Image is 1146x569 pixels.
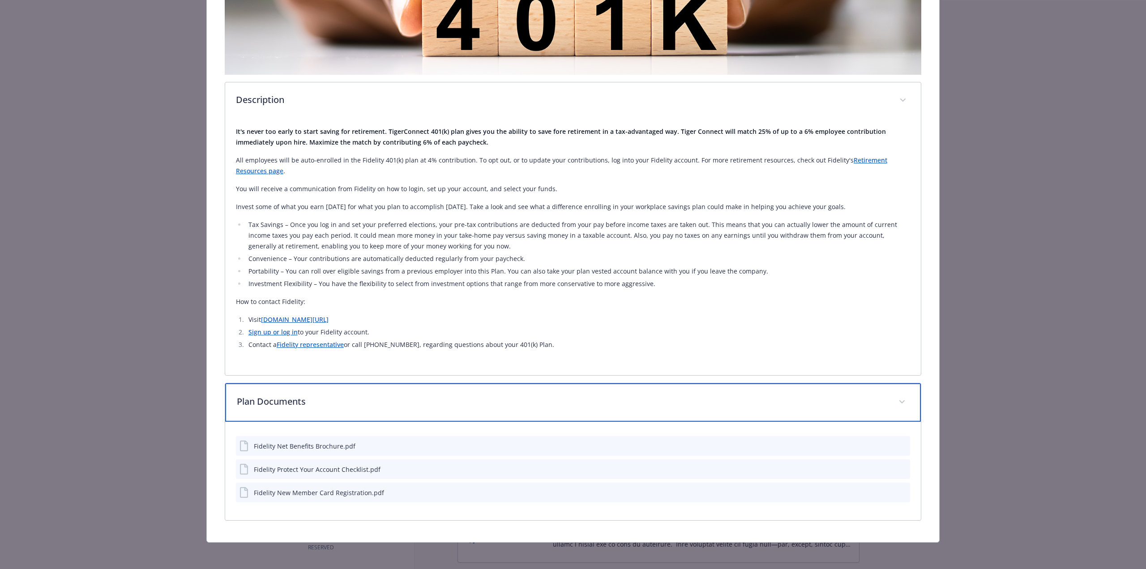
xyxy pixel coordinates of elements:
[225,422,921,520] div: Plan Documents
[237,395,888,408] p: Plan Documents
[246,278,910,289] li: Investment Flexibility – You have the flexibility to select from investment options that range fr...
[246,327,910,338] li: to your Fidelity account.
[236,296,910,307] p: How to contact Fidelity:
[254,488,384,497] div: Fidelity New Member Card Registration.pdf
[236,155,910,176] p: All employees will be auto-enrolled in the Fidelity 401(k) plan at 4% contribution. To opt out, o...
[225,383,921,422] div: Plan Documents
[236,93,889,107] p: Description
[236,127,886,146] strong: It's never too early to start saving for retirement. TigerConnect 401(k) plan gives you the abili...
[236,184,910,194] p: You will receive a communication from Fidelity on how to login, set up your account, and select y...
[277,340,344,349] a: Fidelity representative
[248,328,298,336] a: Sign up or log in
[884,488,891,497] button: download file
[246,339,910,350] li: Contact a or call [PHONE_NUMBER], regarding questions about your 401(k) Plan.
[246,266,910,277] li: Portability – You can roll over eligible savings from a previous employer into this Plan. You can...
[884,441,891,451] button: download file
[246,253,910,264] li: Convenience – Your contributions are automatically deducted regularly from your paycheck.
[236,201,910,212] p: Invest some of what you earn [DATE] for what you plan to accomplish [DATE]. Take a look and see w...
[261,315,329,324] a: [DOMAIN_NAME][URL]
[254,441,355,451] div: Fidelity Net Benefits Brochure.pdf
[898,465,907,474] button: preview file
[246,314,910,325] li: Visit
[884,465,891,474] button: download file
[246,219,910,252] li: Tax Savings – Once you log in and set your preferred elections, your pre-tax contributions are de...
[898,488,907,497] button: preview file
[898,441,907,451] button: preview file
[254,465,381,474] div: Fidelity Protect Your Account Checklist.pdf
[225,119,921,375] div: Description
[225,82,921,119] div: Description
